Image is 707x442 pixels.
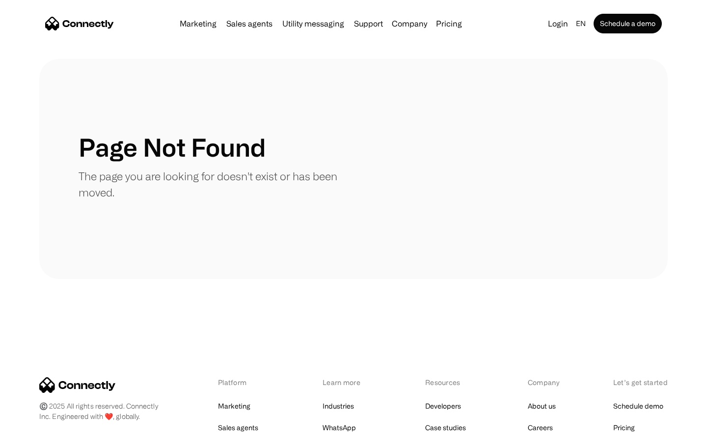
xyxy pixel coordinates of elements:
[10,424,59,439] aside: Language selected: English
[432,20,466,28] a: Pricing
[323,377,374,387] div: Learn more
[425,377,477,387] div: Resources
[222,20,276,28] a: Sales agents
[323,421,356,435] a: WhatsApp
[20,425,59,439] ul: Language list
[425,399,461,413] a: Developers
[79,133,266,162] h1: Page Not Found
[613,421,635,435] a: Pricing
[572,17,592,30] div: en
[613,377,668,387] div: Let’s get started
[218,421,258,435] a: Sales agents
[528,399,556,413] a: About us
[594,14,662,33] a: Schedule a demo
[79,168,353,200] p: The page you are looking for doesn't exist or has been moved.
[278,20,348,28] a: Utility messaging
[218,399,250,413] a: Marketing
[392,17,427,30] div: Company
[613,399,663,413] a: Schedule demo
[425,421,466,435] a: Case studies
[45,16,114,31] a: home
[389,17,430,30] div: Company
[528,421,553,435] a: Careers
[176,20,220,28] a: Marketing
[218,377,272,387] div: Platform
[323,399,354,413] a: Industries
[544,17,572,30] a: Login
[528,377,562,387] div: Company
[576,17,586,30] div: en
[350,20,387,28] a: Support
